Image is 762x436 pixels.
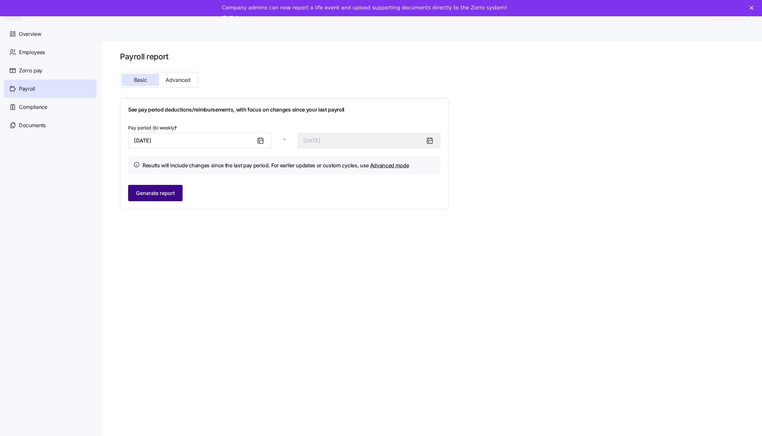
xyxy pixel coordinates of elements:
[120,52,449,62] h1: Payroll report
[136,189,175,197] span: Generate report
[128,185,183,201] button: Generate report
[19,67,42,75] span: Zorro pay
[222,5,507,11] div: Company admins can now report a life event and upload supporting documents directly to the Zorro ...
[4,116,97,134] a: Documents
[19,30,41,38] span: Overview
[19,121,46,129] span: Documents
[297,133,441,148] input: End date
[222,15,263,22] a: Take a tour
[19,103,47,111] span: Compliance
[134,77,147,83] span: Basic
[4,98,97,116] a: Compliance
[370,162,409,169] a: Advanced mode
[128,124,178,131] label: Pay period (bi weekly)
[283,135,286,143] span: -
[4,43,97,61] a: Employees
[4,80,97,98] a: Payroll
[19,85,35,93] span: Payroll
[166,77,190,83] span: Advanced
[750,6,756,10] div: Close
[142,161,409,170] h4: Results will include changes since the last pay period. For earlier updates or custom cycles, use
[4,61,97,80] a: Zorro pay
[4,25,97,43] a: Overview
[128,106,441,113] h1: See pay period deductions/reimbursements, with focus on changes since your last payroll
[128,133,271,148] input: Start date
[19,48,45,56] span: Employees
